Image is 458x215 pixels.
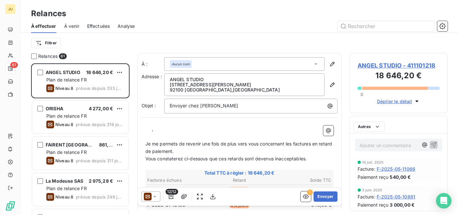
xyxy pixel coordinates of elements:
[31,8,66,19] h3: Relances
[147,186,185,193] span: F-2024-08-8816
[377,166,415,172] span: F-2025-05-11066
[46,106,63,111] span: ORISHA
[59,53,66,59] span: 61
[436,193,452,209] div: Open Intercom Messenger
[145,141,334,154] span: Je me permets de revenir une fois de plus vers vous concernant les factures en retard de paiement.
[358,70,440,83] h3: 18 646,20 €
[377,193,415,200] span: F-2025-05-10881
[46,70,80,75] span: ANGEL STUDIO
[89,106,113,111] span: 4 272,00 €
[145,156,307,161] span: Vous constaterez ci-dessous que ces retards sont devenus inacceptables.
[338,21,435,31] input: Rechercher
[76,122,123,127] span: prévue depuis 319 jours
[170,77,319,82] p: ANGEL STUDIO
[354,122,385,132] button: Autres
[99,142,119,147] span: 861,00 €
[76,86,123,91] span: prévue depuis 333 jours
[46,142,114,147] span: FAIRENT [GEOGRAPHIC_DATA]
[118,23,135,29] span: Analyse
[89,178,113,184] span: 2 975,28 €
[55,122,73,127] span: Niveau 8
[375,98,422,105] button: Déplier le détail
[361,92,363,97] span: 0
[46,77,87,82] span: Plan de relance FR
[362,160,384,164] span: 10 juil. 2025
[76,194,123,199] span: prévue depuis 249 jours
[55,158,73,163] span: Niveau 8
[46,113,87,119] span: Plan de relance FR
[46,149,87,155] span: Plan de relance FR
[46,186,87,191] span: Plan de relance FR
[170,82,319,87] p: [STREET_ADDRESS][PERSON_NAME]
[358,201,389,208] span: Paiement reçu
[209,177,270,184] th: Retard
[142,103,156,108] span: Objet :
[390,201,415,208] span: 3 000,00 €
[31,23,56,29] span: À effectuer
[5,4,16,14] div: JU
[87,23,110,29] span: Effectuées
[166,189,178,195] span: 12/12
[170,103,238,108] span: Envoyer chez [PERSON_NAME]
[358,61,440,70] span: ANGEL STUDIO - 411101218
[314,191,337,202] button: Envoyer
[5,201,16,211] img: Logo LeanPay
[31,38,61,48] button: Filtrer
[38,53,58,59] span: Relances
[377,98,412,105] span: Déplier le détail
[228,187,250,193] span: 373 jours
[142,61,164,67] label: À :
[358,174,389,180] span: Paiement reçu
[152,126,153,132] span: ,
[271,186,332,193] td: 1 800,00 €
[358,193,375,200] span: Facture :
[55,194,73,199] span: Niveau 8
[271,177,332,184] th: Solde TTC
[362,188,383,192] span: 3 juin 2025
[64,23,79,29] span: À venir
[358,166,375,172] span: Facture :
[146,170,333,176] span: Total TTC à régler : 18 646,20 €
[170,87,319,92] p: 92100 [GEOGRAPHIC_DATA] , [GEOGRAPHIC_DATA]
[86,70,113,75] span: 18 646,20 €
[46,178,83,184] span: La Modeuse SAS
[55,86,73,91] span: Niveau 8
[172,62,190,66] em: Aucun nom
[147,177,208,184] th: Factures échues
[76,158,123,163] span: prévue depuis 311 jours
[390,174,410,180] span: 540,00 €
[31,63,130,215] div: grid
[10,62,18,68] span: 61
[142,74,162,79] span: Adresse :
